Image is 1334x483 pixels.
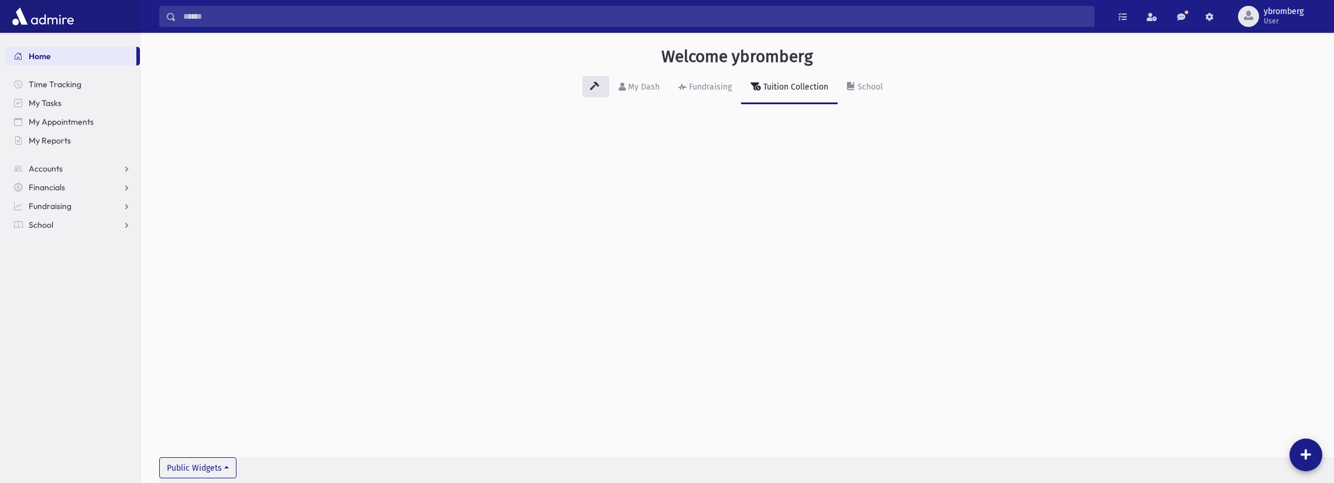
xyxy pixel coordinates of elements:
[661,47,813,67] h3: Welcome ybromberg
[29,51,51,61] span: Home
[5,131,140,150] a: My Reports
[669,71,741,104] a: Fundraising
[5,112,140,131] a: My Appointments
[9,5,77,28] img: AdmirePro
[5,215,140,234] a: School
[1264,16,1304,26] span: User
[5,75,140,94] a: Time Tracking
[29,98,61,108] span: My Tasks
[5,47,136,66] a: Home
[5,159,140,178] a: Accounts
[687,82,732,92] div: Fundraising
[29,163,63,174] span: Accounts
[29,79,81,90] span: Time Tracking
[609,71,669,104] a: My Dash
[5,178,140,197] a: Financials
[159,457,236,478] button: Public Widgets
[29,201,71,211] span: Fundraising
[176,6,1094,27] input: Search
[761,82,828,92] div: Tuition Collection
[29,182,65,193] span: Financials
[5,94,140,112] a: My Tasks
[838,71,892,104] a: School
[5,197,140,215] a: Fundraising
[626,82,660,92] div: My Dash
[29,117,94,127] span: My Appointments
[855,82,883,92] div: School
[29,220,53,230] span: School
[1264,7,1304,16] span: ybromberg
[741,71,838,104] a: Tuition Collection
[29,135,71,146] span: My Reports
